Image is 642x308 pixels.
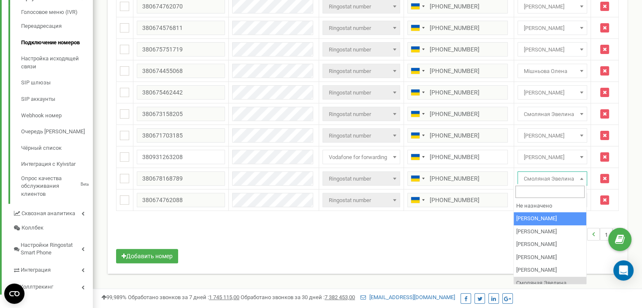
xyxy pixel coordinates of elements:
[21,241,81,257] span: Настройки Ringostat Smart Phone
[520,173,584,185] span: Смоляная Эвелина
[520,108,584,120] span: Смоляная Эвелина
[408,64,427,78] div: Telephone country code
[322,171,401,186] span: Ringostat number
[325,195,398,206] span: Ringostat number
[21,156,93,173] a: Интеграция с Kyivstar
[322,107,401,121] span: Ringostat number
[407,107,508,121] input: 050 123 4567
[517,42,587,57] span: Алена Бавыко
[322,150,401,164] span: Vodafone for forwarding
[360,294,455,300] a: [EMAIL_ADDRESS][DOMAIN_NAME]
[407,193,508,207] input: 050 123 4567
[325,173,398,185] span: Ringostat number
[21,75,93,91] a: SIP шлюзы
[128,294,239,300] span: Обработано звонков за 7 дней :
[517,171,587,186] span: Смоляная Эвелина
[325,44,398,56] span: Ringostat number
[4,284,24,304] button: Open CMP widget
[322,193,401,207] span: Ringostat number
[520,22,584,34] span: Юнак Анна
[408,43,427,56] div: Telephone country code
[408,129,427,142] div: Telephone country code
[21,124,93,140] a: Очередь [PERSON_NAME]
[520,1,584,13] span: Юнак Анна
[13,260,93,278] a: Интеграция
[322,42,401,57] span: Ringostat number
[325,151,398,163] span: Vodafone for forwarding
[21,91,93,108] a: SIP аккаунты
[517,128,587,143] span: Олена Федорова
[21,140,93,157] a: Чёрный список
[514,251,586,264] li: [PERSON_NAME]
[322,64,401,78] span: Ringostat number
[322,128,401,143] span: Ringostat number
[407,21,508,35] input: 050 123 4567
[408,193,427,207] div: Telephone country code
[514,277,586,290] li: Смоляная Эвелина
[600,228,612,240] li: 1
[520,65,584,77] span: Мішньова Олена
[116,249,178,263] button: Добавить номер
[408,86,427,99] div: Telephone country code
[325,87,398,99] span: Ringostat number
[517,64,587,78] span: Мішньова Олена
[325,130,398,142] span: Ringostat number
[407,64,508,78] input: 050 123 4567
[520,44,584,56] span: Алена Бавыко
[517,85,587,100] span: Грищенко Вита
[209,294,239,300] u: 1 745 115,00
[517,107,587,121] span: Смоляная Эвелина
[561,219,625,249] nav: ...
[21,266,51,274] span: Интеграция
[101,294,127,300] span: 99,989%
[514,238,586,251] li: [PERSON_NAME]
[407,128,508,143] input: 050 123 4567
[325,108,398,120] span: Ringostat number
[21,18,93,35] a: Переадресация
[21,8,93,19] a: Голосовое меню (IVR)
[325,294,355,300] u: 7 382 453,00
[613,260,634,281] div: Open Intercom Messenger
[514,200,586,213] li: Не назначено
[407,42,508,57] input: 050 123 4567
[21,51,93,75] a: Настройка исходящей связи
[325,65,398,77] span: Ringostat number
[21,108,93,124] a: Webhook номер
[520,130,584,142] span: Олена Федорова
[408,172,427,185] div: Telephone country code
[322,21,401,35] span: Ringostat number
[514,225,586,238] li: [PERSON_NAME]
[13,277,93,294] a: Коллтрекинг
[325,22,398,34] span: Ringostat number
[514,264,586,277] li: [PERSON_NAME]
[408,21,427,35] div: Telephone country code
[517,150,587,164] span: Дерибас Оксана
[21,173,93,198] a: Опрос качества обслуживания клиентовBeta
[407,171,508,186] input: 050 123 4567
[20,283,53,291] span: Коллтрекинг
[325,1,398,13] span: Ringostat number
[407,85,508,100] input: 050 123 4567
[241,294,355,300] span: Обработано звонков за 30 дней :
[21,35,93,51] a: Подключение номеров
[517,21,587,35] span: Юнак Анна
[13,221,93,235] a: Коллбек
[13,204,93,221] a: Сквозная аналитика
[22,224,43,232] span: Коллбек
[520,151,584,163] span: Дерибас Оксана
[408,150,427,164] div: Telephone country code
[514,212,586,225] li: [PERSON_NAME]
[22,210,75,218] span: Сквозная аналитика
[13,235,93,260] a: Настройки Ringostat Smart Phone
[520,87,584,99] span: Грищенко Вита
[407,150,508,164] input: 050 123 4567
[322,85,401,100] span: Ringostat number
[408,107,427,121] div: Telephone country code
